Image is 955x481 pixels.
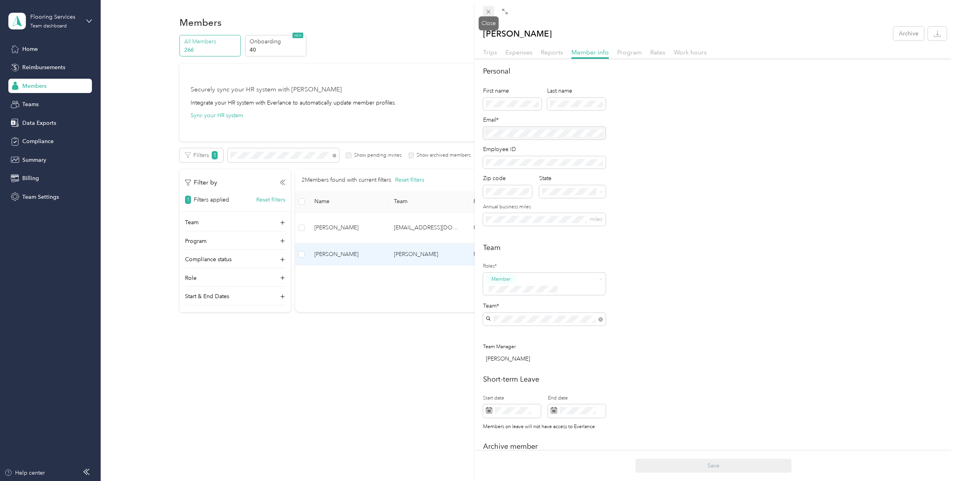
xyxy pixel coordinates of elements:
label: End date [548,395,606,402]
div: Members on leave will not have access to Everlance. [483,423,617,431]
span: Reports [541,48,563,56]
div: Last name [547,87,606,95]
div: State [539,174,606,182]
div: [PERSON_NAME] [486,355,606,363]
h2: Archive member [483,441,947,452]
button: Member [486,274,516,284]
span: Member info [571,48,609,56]
span: Work hours [674,48,707,56]
div: Email* [483,116,606,124]
h2: Personal [483,66,947,77]
span: Team Manager [483,344,516,350]
div: Close [479,16,499,30]
span: Trips [483,48,497,56]
iframe: Everlance-gr Chat Button Frame [910,436,955,481]
label: Annual business miles [483,204,606,211]
div: Zip code [483,174,532,182]
button: Archive [893,27,924,41]
span: Rates [650,48,665,56]
span: Program [617,48,642,56]
h2: Team [483,242,947,253]
label: Roles* [483,263,606,270]
div: Team* [483,302,606,310]
p: [PERSON_NAME] [483,27,552,41]
span: Member [491,275,511,283]
span: Expenses [505,48,532,56]
span: miles [590,216,602,223]
div: First name [483,87,542,95]
h2: Short-term Leave [483,374,947,385]
label: Start date [483,395,541,402]
div: Employee ID [483,145,606,153]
